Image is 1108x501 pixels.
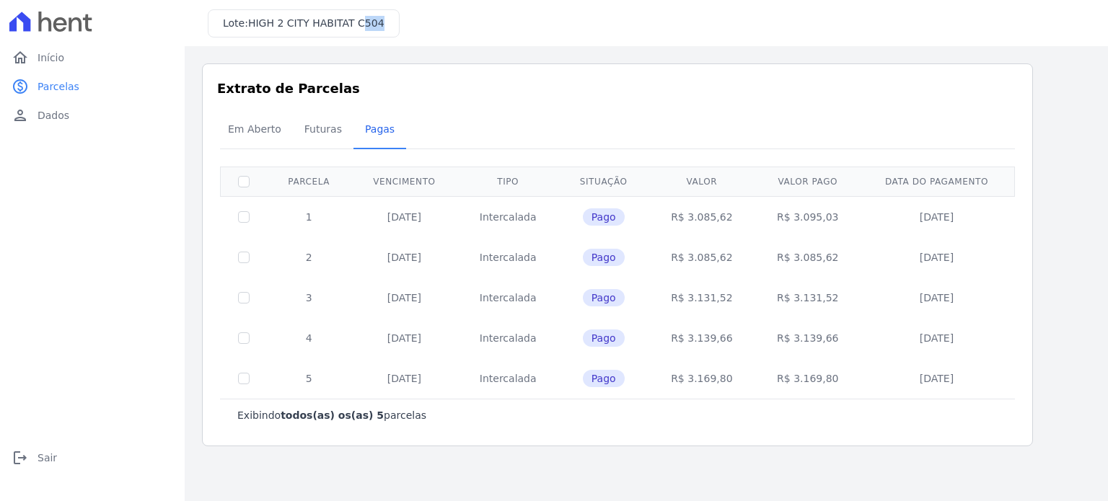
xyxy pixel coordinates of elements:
[12,449,29,466] i: logout
[223,16,384,31] h3: Lote:
[755,167,861,196] th: Valor pago
[861,237,1012,278] td: [DATE]
[267,167,351,196] th: Parcela
[293,112,353,149] a: Futuras
[12,49,29,66] i: home
[6,101,179,130] a: personDados
[351,318,457,358] td: [DATE]
[861,358,1012,399] td: [DATE]
[351,167,457,196] th: Vencimento
[583,289,625,306] span: Pago
[267,278,351,318] td: 3
[457,237,558,278] td: Intercalada
[238,292,250,303] input: Só é possível selecionar pagamentos em aberto
[238,252,250,263] input: Só é possível selecionar pagamentos em aberto
[648,358,755,399] td: R$ 3.169,80
[219,115,290,143] span: Em Aberto
[238,373,250,384] input: Só é possível selecionar pagamentos em aberto
[755,196,861,237] td: R$ 3.095,03
[267,318,351,358] td: 4
[351,278,457,318] td: [DATE]
[12,78,29,95] i: paid
[6,72,179,101] a: paidParcelas
[267,237,351,278] td: 2
[457,318,558,358] td: Intercalada
[237,408,426,422] p: Exibindo parcelas
[356,115,403,143] span: Pagas
[755,358,861,399] td: R$ 3.169,80
[12,107,29,124] i: person
[583,329,625,347] span: Pago
[648,167,755,196] th: Valor
[583,208,625,226] span: Pago
[861,278,1012,318] td: [DATE]
[457,358,558,399] td: Intercalada
[648,318,755,358] td: R$ 3.139,66
[861,318,1012,358] td: [DATE]
[558,167,648,196] th: Situação
[238,332,250,344] input: Só é possível selecionar pagamentos em aberto
[583,249,625,266] span: Pago
[217,79,1018,98] h3: Extrato de Parcelas
[238,211,250,223] input: Só é possível selecionar pagamentos em aberto
[755,318,861,358] td: R$ 3.139,66
[281,409,384,421] b: todos(as) os(as) 5
[457,167,558,196] th: Tipo
[296,115,351,143] span: Futuras
[583,370,625,387] span: Pago
[861,196,1012,237] td: [DATE]
[648,237,755,278] td: R$ 3.085,62
[267,358,351,399] td: 5
[267,196,351,237] td: 1
[38,108,69,123] span: Dados
[353,112,406,149] a: Pagas
[457,196,558,237] td: Intercalada
[755,278,861,318] td: R$ 3.131,52
[351,196,457,237] td: [DATE]
[351,358,457,399] td: [DATE]
[216,112,293,149] a: Em Aberto
[457,278,558,318] td: Intercalada
[861,167,1012,196] th: Data do pagamento
[38,451,57,465] span: Sair
[648,196,755,237] td: R$ 3.085,62
[248,17,384,29] span: HIGH 2 CITY HABITAT C504
[38,50,64,65] span: Início
[351,237,457,278] td: [DATE]
[6,443,179,472] a: logoutSair
[648,278,755,318] td: R$ 3.131,52
[755,237,861,278] td: R$ 3.085,62
[6,43,179,72] a: homeInício
[38,79,79,94] span: Parcelas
